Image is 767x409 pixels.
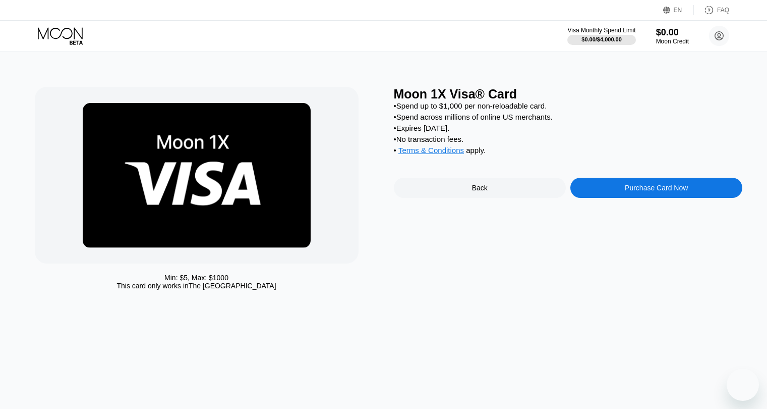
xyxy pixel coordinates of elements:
div: • Spend up to $1,000 per non-reloadable card. [394,101,743,110]
iframe: Button to launch messaging window [727,369,759,401]
div: Terms & Conditions [398,146,464,157]
div: This card only works in The [GEOGRAPHIC_DATA] [116,282,276,290]
div: $0.00 [656,27,689,38]
div: Moon 1X Visa® Card [394,87,743,101]
div: Back [394,178,566,198]
div: • No transaction fees. [394,135,743,143]
div: Moon Credit [656,38,689,45]
div: Visa Monthly Spend Limit [567,27,635,34]
div: $0.00 / $4,000.00 [581,36,622,42]
div: FAQ [694,5,729,15]
div: Back [472,184,488,192]
div: Purchase Card Now [625,184,688,192]
span: Terms & Conditions [398,146,464,155]
div: • Spend across millions of online US merchants. [394,113,743,121]
div: $0.00Moon Credit [656,27,689,45]
div: Visa Monthly Spend Limit$0.00/$4,000.00 [567,27,635,45]
div: FAQ [717,7,729,14]
div: EN [674,7,682,14]
div: Min: $ 5 , Max: $ 1000 [164,274,228,282]
div: Purchase Card Now [570,178,742,198]
div: • Expires [DATE]. [394,124,743,132]
div: EN [663,5,694,15]
div: • apply . [394,146,743,157]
